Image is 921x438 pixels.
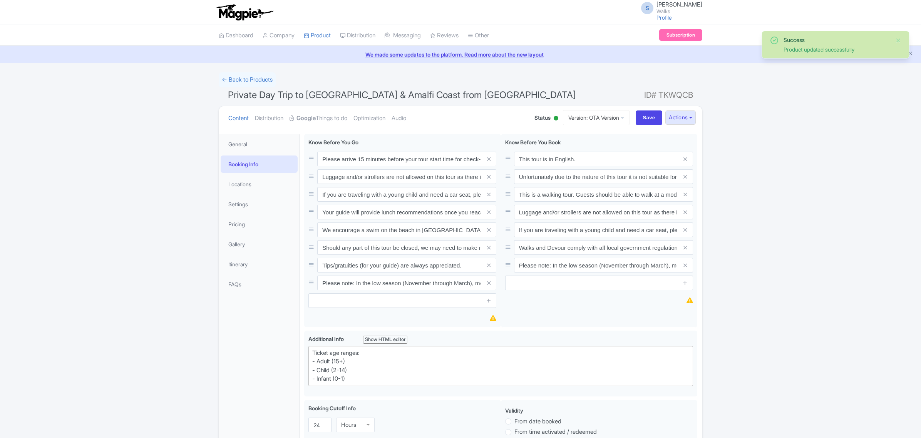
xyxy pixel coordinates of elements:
[296,114,316,123] strong: Google
[228,106,249,130] a: Content
[505,139,561,145] span: Know Before You Book
[219,25,253,46] a: Dashboard
[895,36,901,45] button: Close
[341,421,356,428] div: Hours
[308,139,358,145] span: Know Before You Go
[308,336,344,342] span: Additional Info
[665,110,696,125] button: Actions
[221,155,298,173] a: Booking Info
[656,9,702,14] small: Walks
[221,256,298,273] a: Itinerary
[563,110,630,125] a: Version: OTA Version
[308,404,356,412] label: Booking Cutoff Info
[514,417,561,426] label: From date booked
[363,336,407,344] div: Show HTML editor
[636,110,663,125] input: Save
[5,50,916,59] a: We made some updates to the platform. Read more about the new layout
[263,25,295,46] a: Company
[219,72,276,87] a: ← Back to Products
[552,113,560,125] div: Active
[340,25,375,46] a: Distribution
[656,1,702,8] span: [PERSON_NAME]
[353,106,385,130] a: Optimization
[215,4,275,21] img: logo-ab69f6fb50320c5b225c76a69d11143b.png
[514,428,597,436] label: From time activated / redeemed
[636,2,702,14] a: S [PERSON_NAME] Walks
[505,407,523,414] span: Validity
[290,106,347,130] a: GoogleThings to do
[312,349,689,383] div: Ticket age ranges: - Adult (15+) - Child (2-14) - Infant (0-1)
[221,276,298,293] a: FAQs
[221,135,298,153] a: General
[221,216,298,233] a: Pricing
[659,29,702,41] a: Subscription
[908,50,913,59] button: Close announcement
[392,106,406,130] a: Audio
[784,36,889,44] div: Success
[430,25,459,46] a: Reviews
[221,196,298,213] a: Settings
[534,114,551,122] span: Status
[644,87,693,103] span: ID# TKWQCB
[468,25,489,46] a: Other
[656,14,672,21] a: Profile
[255,106,283,130] a: Distribution
[228,89,576,100] span: Private Day Trip to [GEOGRAPHIC_DATA] & Amalfi Coast from [GEOGRAPHIC_DATA]
[784,45,889,53] div: Product updated successfully
[221,176,298,193] a: Locations
[641,2,653,14] span: S
[385,25,421,46] a: Messaging
[304,25,331,46] a: Product
[221,236,298,253] a: Gallery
